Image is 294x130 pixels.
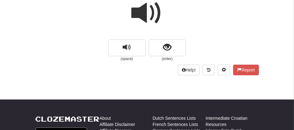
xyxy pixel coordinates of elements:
[108,56,146,62] small: (space)
[203,65,215,75] button: Round history (alt+y)
[108,39,146,56] button: replay audio
[149,56,186,62] small: (enter)
[35,115,100,123] a: Clozemaster
[100,121,135,128] a: Affiliate Disclaimer
[233,65,259,75] button: Report
[149,39,186,56] button: show sentence
[153,115,196,121] a: Dutch Sentences Lists
[153,121,198,128] a: French Sentences Lists
[178,65,200,75] button: Help!
[100,115,111,121] a: About
[206,115,259,128] a: Intermediate Croatian Resources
